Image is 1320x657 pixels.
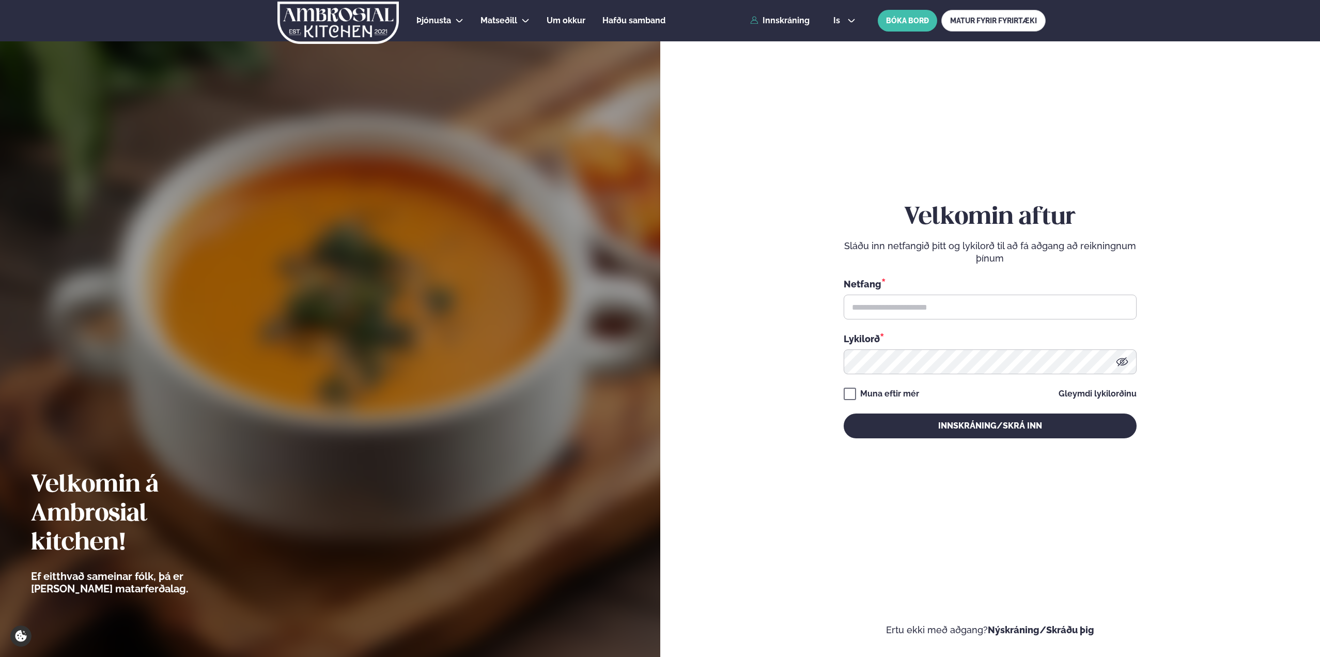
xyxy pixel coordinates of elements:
[276,2,400,44] img: logo
[941,10,1046,32] a: MATUR FYRIR FYRIRTÆKI
[480,14,517,27] a: Matseðill
[878,10,937,32] button: BÓKA BORÐ
[602,16,665,25] span: Hafðu samband
[844,332,1137,345] div: Lykilorð
[691,624,1290,636] p: Ertu ekki með aðgang?
[31,471,245,558] h2: Velkomin á Ambrosial kitchen!
[825,17,864,25] button: is
[547,16,585,25] span: Um okkur
[750,16,810,25] a: Innskráning
[988,624,1094,635] a: Nýskráning/Skráðu þig
[844,240,1137,265] p: Sláðu inn netfangið þitt og lykilorð til að fá aðgang að reikningnum þínum
[10,625,32,647] a: Cookie settings
[602,14,665,27] a: Hafðu samband
[1059,390,1137,398] a: Gleymdi lykilorðinu
[844,277,1137,291] div: Netfang
[844,203,1137,232] h2: Velkomin aftur
[416,16,451,25] span: Þjónusta
[547,14,585,27] a: Um okkur
[31,570,245,595] p: Ef eitthvað sameinar fólk, þá er [PERSON_NAME] matarferðalag.
[844,414,1137,438] button: Innskráning/Skrá inn
[833,17,843,25] span: is
[480,16,517,25] span: Matseðill
[416,14,451,27] a: Þjónusta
